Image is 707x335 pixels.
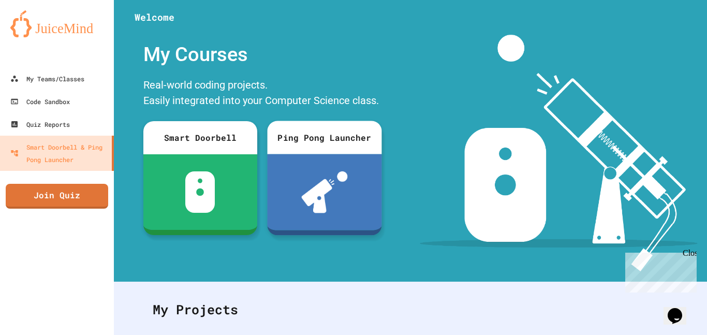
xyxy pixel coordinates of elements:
[138,35,387,75] div: My Courses
[142,289,679,330] div: My Projects
[185,171,215,213] img: sdb-white.svg
[10,141,108,166] div: Smart Doorbell & Ping Pong Launcher
[621,249,697,293] iframe: chat widget
[664,294,697,325] iframe: chat widget
[4,4,71,66] div: Chat with us now!Close
[6,184,108,209] a: Join Quiz
[267,121,381,154] div: Ping Pong Launcher
[420,35,697,271] img: banner-image-my-projects.png
[143,121,257,154] div: Smart Doorbell
[10,95,70,108] div: Code Sandbox
[138,75,387,113] div: Real-world coding projects. Easily integrated into your Computer Science class.
[301,171,347,213] img: ppl-with-ball.png
[10,118,70,130] div: Quiz Reports
[10,10,104,37] img: logo-orange.svg
[10,72,84,85] div: My Teams/Classes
